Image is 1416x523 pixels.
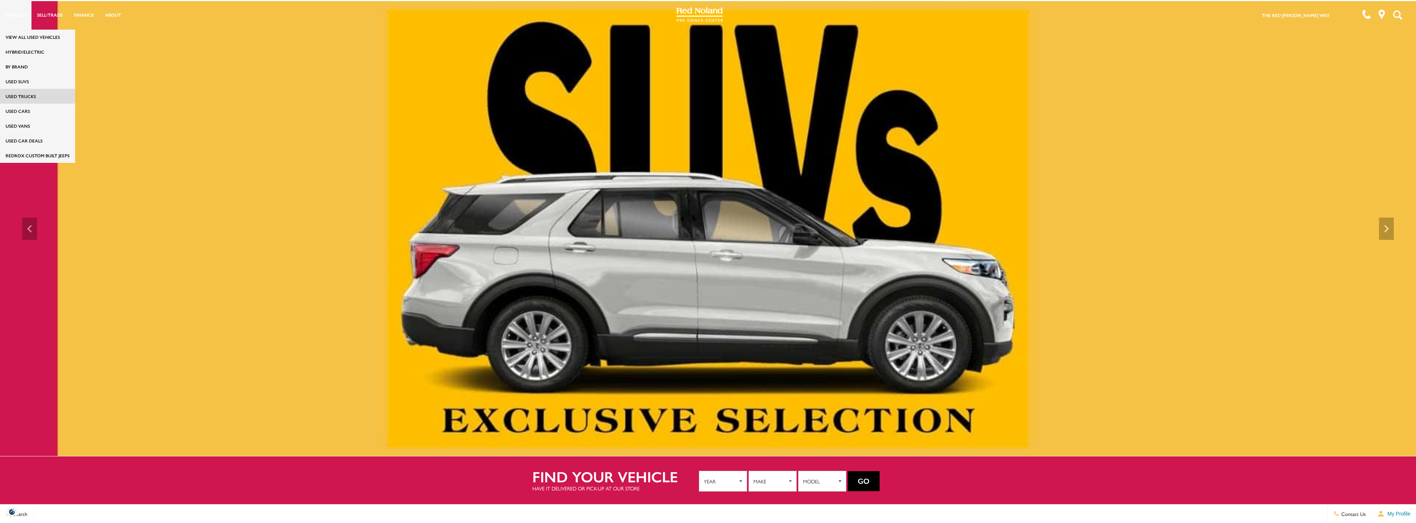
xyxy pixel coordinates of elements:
[1339,510,1366,517] span: Contact Us
[1372,504,1416,523] button: Open user profile menu
[4,508,21,516] img: Opt-Out Icon
[798,471,846,492] button: Model
[803,476,837,487] span: Model
[4,508,21,516] section: Click to Open Cookie Consent Modal
[699,471,747,492] button: Year
[676,10,723,17] a: Red Noland Pre-Owned
[676,7,723,22] img: Red Noland Pre-Owned
[753,476,787,487] span: Make
[704,476,737,487] span: Year
[1262,12,1330,19] a: The Red [PERSON_NAME] Way
[22,218,37,240] div: Previous
[1390,0,1405,29] button: Open the search field
[1379,218,1394,240] div: Next
[749,471,797,492] button: Make
[1385,511,1410,517] span: My Profile
[532,468,699,485] h2: Find your vehicle
[848,471,880,491] button: Go
[532,485,699,492] p: Have it delivered or pick-up at our store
